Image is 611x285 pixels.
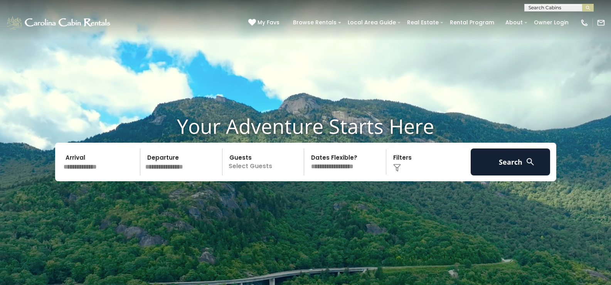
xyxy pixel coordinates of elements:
a: Local Area Guide [344,17,400,29]
a: Real Estate [403,17,443,29]
h1: Your Adventure Starts Here [6,114,605,138]
p: Select Guests [225,148,304,175]
span: My Favs [258,19,279,27]
img: White-1-1-2.png [6,15,113,30]
a: Rental Program [446,17,498,29]
img: mail-regular-white.png [597,19,605,27]
img: phone-regular-white.png [580,19,589,27]
a: About [502,17,527,29]
img: search-regular-white.png [525,157,535,167]
a: My Favs [248,19,281,27]
a: Browse Rentals [289,17,340,29]
button: Search [471,148,550,175]
img: filter--v1.png [393,164,401,172]
a: Owner Login [530,17,572,29]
